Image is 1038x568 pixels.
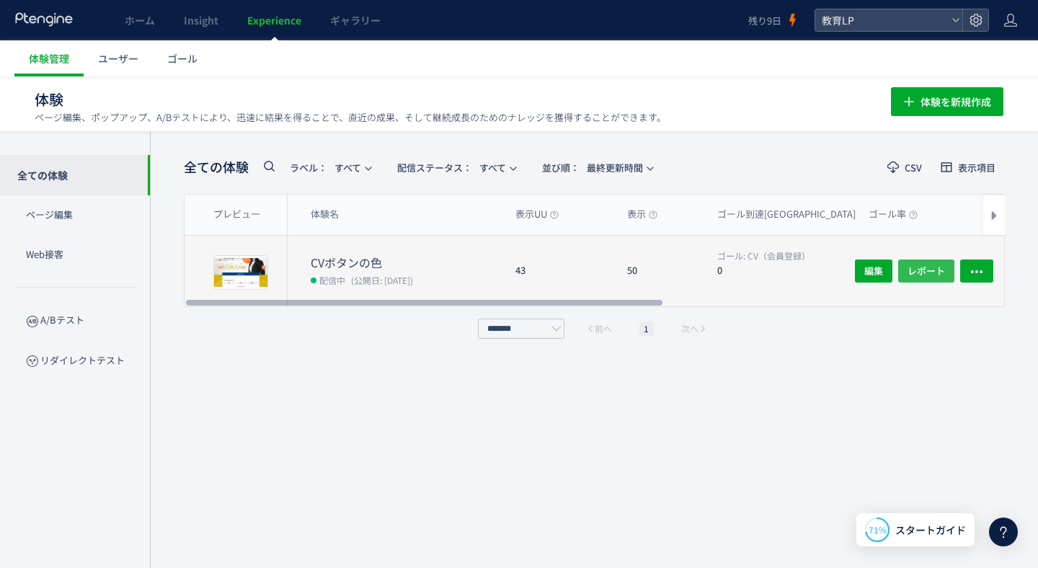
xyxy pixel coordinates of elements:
span: 編集 [864,259,883,283]
span: 71% [869,523,887,536]
span: ゴール率 [869,208,918,221]
h1: 体験 [35,89,859,110]
span: 並び順： [542,161,580,174]
button: 体験を新規作成 [891,87,1003,116]
span: すべて [397,156,506,179]
span: 最終更新時間 [542,156,643,179]
button: 編集 [855,259,892,283]
span: ホーム [125,13,155,27]
span: 体験名 [311,208,339,221]
span: 前へ [595,321,612,336]
dt: CVボタンの色 [311,254,504,271]
span: 表示項目 [958,163,995,172]
span: レポート [908,259,945,283]
span: 残り9日 [748,14,781,27]
div: pagination [474,319,715,339]
span: スタートガイド [895,523,966,538]
button: 表示項目 [931,156,1005,179]
span: 次へ [681,321,698,336]
dt: 0 [717,263,857,277]
span: 全ての体験 [184,158,249,177]
button: レポート [898,259,954,283]
li: 1 [639,321,654,336]
div: 50 [616,236,706,306]
span: ゴール到達[GEOGRAPHIC_DATA] [717,208,867,221]
button: ラベル：すべて [280,156,379,179]
span: 表示UU [515,208,559,221]
span: 教育LP [817,9,946,31]
span: 配信ステータス​： [397,161,472,174]
button: 前へ [582,321,616,336]
span: 配信中 [319,272,345,287]
span: CSV [905,163,922,172]
button: CSV [878,156,931,179]
p: ページ編集、ポップアップ、A/Bテストにより、迅速に結果を得ることで、直近の成果、そして継続成長のためのナレッジを獲得することができます。 [35,111,666,124]
span: 体験管理 [29,51,69,66]
button: 配信ステータス​：すべて [388,156,524,179]
span: Experience [247,13,301,27]
span: ゴール [167,51,198,66]
span: すべて [290,156,361,179]
span: ユーザー [98,51,138,66]
img: 89628a4e94d0609207151ad917b2af951759127959664.jpeg [214,256,267,289]
span: 体験を新規作成 [921,87,991,116]
button: 並び順：最終更新時間 [533,156,661,179]
div: 43 [504,236,616,306]
span: Insight [184,13,218,27]
span: (公開日: [DATE]) [351,274,413,286]
span: CV（会員登録） [717,249,810,262]
button: 次へ [677,321,711,336]
span: 表示 [627,208,657,221]
span: ギャラリー [330,13,381,27]
span: ラベル： [290,161,327,174]
span: プレビュー [213,208,260,221]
